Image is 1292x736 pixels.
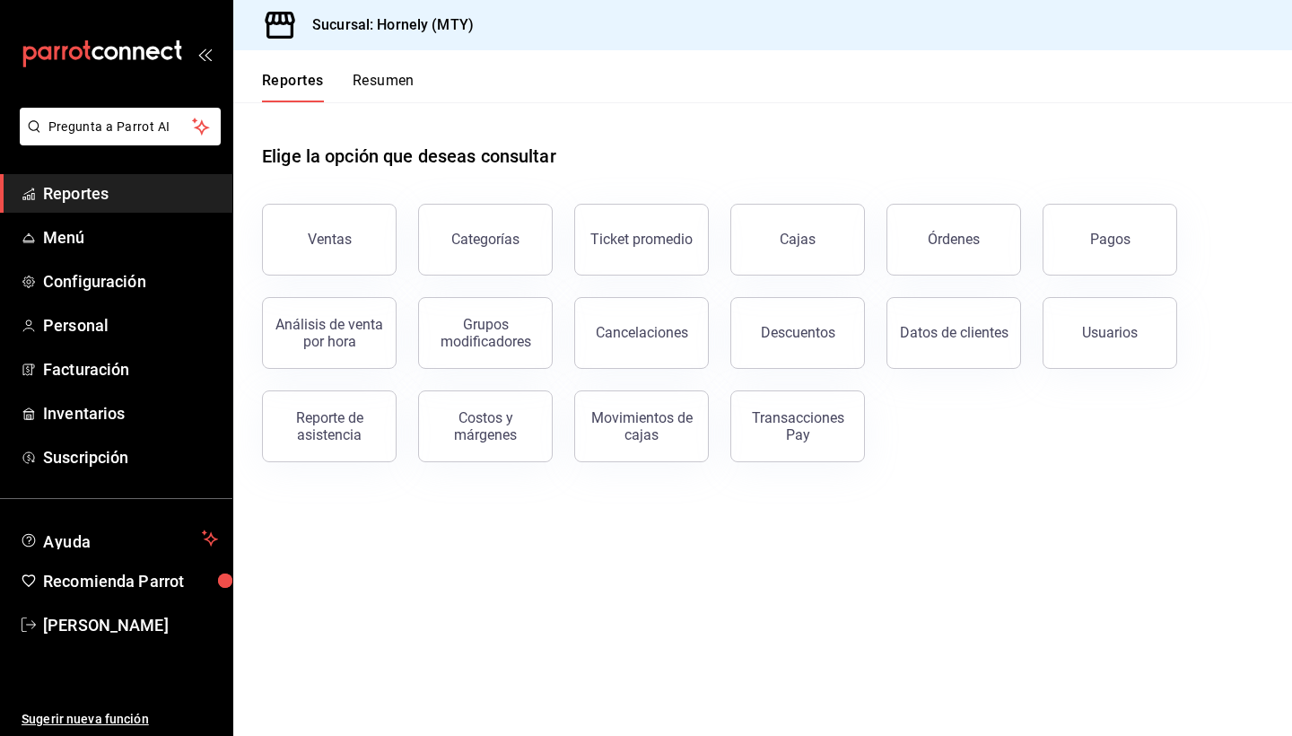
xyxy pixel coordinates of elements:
button: Pagos [1043,204,1177,276]
button: Categorías [418,204,553,276]
div: Pagos [1090,231,1130,248]
button: Movimientos de cajas [574,390,709,462]
div: Categorías [451,231,519,248]
div: Cajas [780,229,816,250]
button: Transacciones Pay [730,390,865,462]
button: open_drawer_menu [197,47,212,61]
span: Recomienda Parrot [43,569,218,593]
button: Costos y márgenes [418,390,553,462]
span: Reportes [43,181,218,206]
div: Análisis de venta por hora [274,316,385,350]
button: Órdenes [886,204,1021,276]
div: Grupos modificadores [430,316,541,350]
button: Ticket promedio [574,204,709,276]
span: Ayuda [43,528,195,549]
button: Grupos modificadores [418,297,553,369]
span: Sugerir nueva función [22,710,218,729]
div: Órdenes [928,231,980,248]
div: Movimientos de cajas [586,409,697,443]
div: Ventas [308,231,352,248]
span: Configuración [43,269,218,294]
div: Cancelaciones [596,324,688,341]
button: Pregunta a Parrot AI [20,108,221,145]
span: Menú [43,225,218,250]
div: Transacciones Pay [742,409,853,443]
span: Pregunta a Parrot AI [48,118,193,136]
div: Datos de clientes [900,324,1008,341]
span: Personal [43,313,218,337]
div: Descuentos [761,324,835,341]
span: Suscripción [43,445,218,469]
button: Usuarios [1043,297,1177,369]
div: Usuarios [1082,324,1138,341]
button: Reporte de asistencia [262,390,397,462]
a: Pregunta a Parrot AI [13,130,221,149]
div: Reporte de asistencia [274,409,385,443]
button: Ventas [262,204,397,276]
button: Análisis de venta por hora [262,297,397,369]
div: Ticket promedio [590,231,693,248]
button: Descuentos [730,297,865,369]
h1: Elige la opción que deseas consultar [262,143,556,170]
h3: Sucursal: Hornely (MTY) [298,14,474,36]
span: [PERSON_NAME] [43,613,218,637]
button: Reportes [262,72,324,102]
span: Inventarios [43,401,218,425]
span: Facturación [43,357,218,381]
button: Cancelaciones [574,297,709,369]
a: Cajas [730,204,865,276]
div: navigation tabs [262,72,415,102]
button: Datos de clientes [886,297,1021,369]
button: Resumen [353,72,415,102]
div: Costos y márgenes [430,409,541,443]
